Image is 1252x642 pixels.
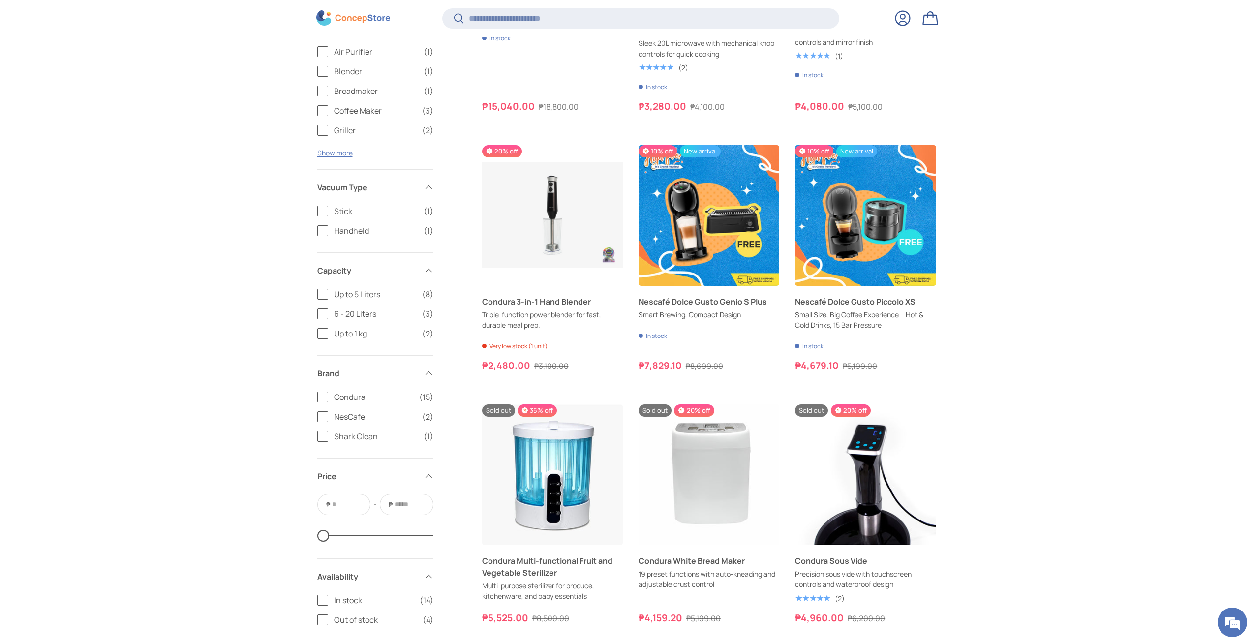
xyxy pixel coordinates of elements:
span: Sold out [795,404,828,417]
summary: Vacuum Type [317,170,433,205]
span: New arrival [836,145,877,157]
span: (1) [424,46,433,58]
span: ₱ [325,499,331,510]
span: (1) [424,225,433,237]
span: Availability [317,571,418,582]
span: (4) [423,614,433,626]
span: ₱ [388,499,394,510]
span: (3) [422,105,433,117]
span: (1) [424,85,433,97]
span: Up to 1 kg [334,328,416,339]
span: Air Purifier [334,46,418,58]
a: Condura Multi-functional Fruit and Vegetable Sterilizer [482,555,623,579]
span: Handheld [334,225,418,237]
span: (2) [422,328,433,339]
span: Griller [334,124,416,136]
a: Condura White Bread Maker [639,404,779,545]
span: Vacuum Type [317,182,418,193]
span: NesCafe [334,411,416,423]
span: (2) [422,124,433,136]
textarea: Type your message and click 'Submit' [5,269,187,303]
span: Sold out [482,404,515,417]
span: (1) [424,430,433,442]
span: (2) [422,411,433,423]
span: 20% off [482,145,522,157]
summary: Availability [317,559,433,594]
span: 10% off [795,145,833,157]
span: (14) [420,594,433,606]
span: Price [317,470,418,482]
a: Condura 3-in-1 Hand Blender [482,296,623,307]
span: (8) [422,288,433,300]
span: Stick [334,205,418,217]
summary: Capacity [317,253,433,288]
span: (3) [422,308,433,320]
span: 20% off [674,404,714,417]
span: Capacity [317,265,418,276]
summary: Brand [317,356,433,391]
em: Submit [144,303,179,316]
span: Shark Clean [334,430,418,442]
button: Show more [317,148,353,157]
span: New arrival [680,145,721,157]
div: Leave a message [51,55,165,68]
a: Condura Multi-functional Fruit and Vegetable Sterilizer [482,404,623,545]
span: We are offline. Please leave us a message. [21,124,172,223]
span: Condura [334,391,413,403]
span: Brand [317,367,418,379]
a: Nescafé Dolce Gusto Piccolo XS [795,296,936,307]
a: Condura Sous Vide [795,404,936,545]
span: Up to 5 Liters [334,288,416,300]
div: Minimize live chat window [161,5,185,29]
a: Condura White Bread Maker [639,555,779,567]
span: Coffee Maker [334,105,416,117]
span: 10% off [639,145,677,157]
span: Breadmaker [334,85,418,97]
span: Out of stock [334,614,417,626]
span: (15) [419,391,433,403]
span: 35% off [518,404,557,417]
a: Condura Sous Vide [795,555,936,567]
a: Nescafé Dolce Gusto Piccolo XS [795,145,936,286]
span: 20% off [831,404,871,417]
a: Nescafé Dolce Gusto Genio S Plus [639,145,779,286]
span: 6 - 20 Liters [334,308,416,320]
span: - [373,499,377,511]
a: Nescafé Dolce Gusto Genio S Plus [639,296,779,307]
span: (1) [424,205,433,217]
span: (1) [424,65,433,77]
span: In stock [334,594,414,606]
img: ConcepStore [316,11,390,26]
span: Blender [334,65,418,77]
span: Sold out [639,404,672,417]
a: Condura 3-in-1 Hand Blender [482,145,623,286]
summary: Price [317,459,433,494]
